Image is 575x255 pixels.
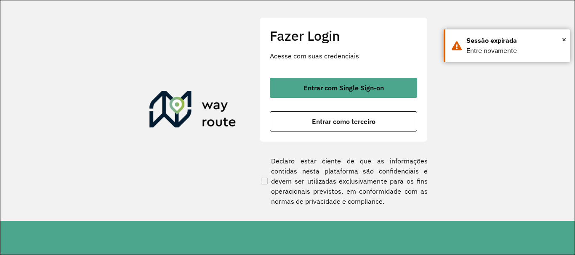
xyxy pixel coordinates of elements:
img: Roteirizador AmbevTech [149,91,236,131]
h2: Fazer Login [270,28,417,44]
span: × [562,33,566,46]
span: Entrar com Single Sign-on [303,84,384,91]
button: button [270,111,417,131]
div: Sessão expirada [466,36,564,46]
button: Close [562,33,566,46]
span: Entrar como terceiro [312,118,375,125]
div: Entre novamente [466,46,564,56]
button: button [270,78,417,98]
label: Declaro estar ciente de que as informações contidas nesta plataforma são confidenciais e devem se... [259,156,428,206]
p: Acesse com suas credenciais [270,51,417,61]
